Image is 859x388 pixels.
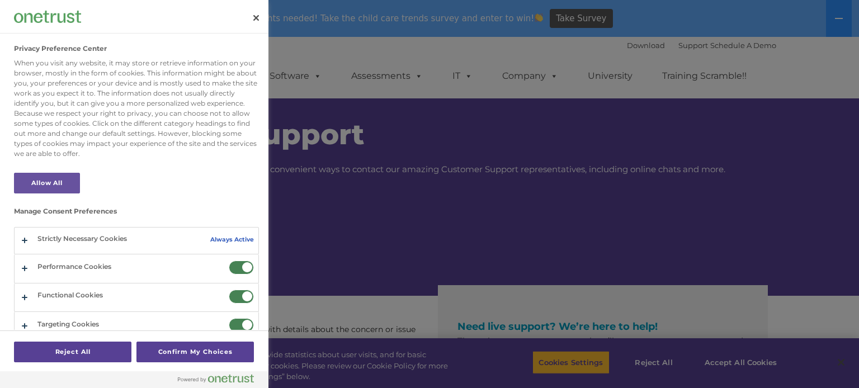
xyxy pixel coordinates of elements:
[136,342,254,362] button: Confirm My Choices
[14,58,259,159] div: When you visit any website, it may store or retrieve information on your browser, mostly in the f...
[14,173,80,193] button: Allow All
[14,342,131,362] button: Reject All
[14,6,81,28] div: Company Logo
[14,207,259,221] h3: Manage Consent Preferences
[244,6,268,30] button: Close
[14,11,81,22] img: Company Logo
[14,45,107,53] h2: Privacy Preference Center
[178,374,254,383] img: Powered by OneTrust Opens in a new Tab
[178,374,263,388] a: Powered by OneTrust Opens in a new Tab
